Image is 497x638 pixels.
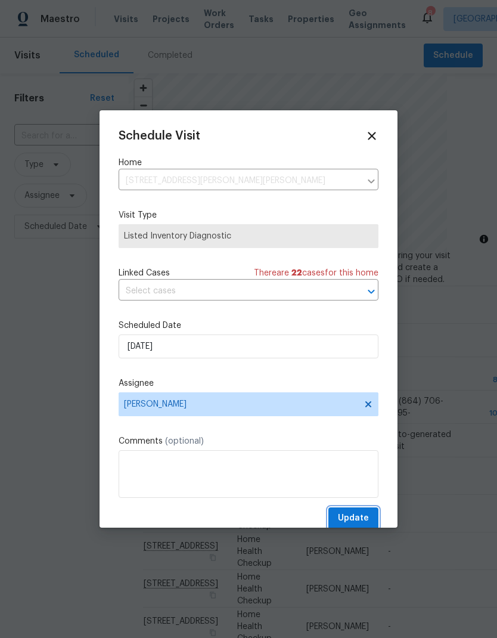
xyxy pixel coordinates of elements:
span: (optional) [165,437,204,445]
span: Linked Cases [119,267,170,279]
span: Update [338,511,369,526]
input: Enter in an address [119,172,361,190]
button: Open [363,283,380,300]
span: Schedule Visit [119,130,200,142]
input: Select cases [119,282,345,301]
span: Listed Inventory Diagnostic [124,230,373,242]
input: M/D/YYYY [119,335,378,358]
label: Assignee [119,377,378,389]
span: Close [365,129,378,143]
button: Update [328,507,378,529]
span: 22 [291,269,302,277]
span: There are case s for this home [254,267,378,279]
label: Comments [119,435,378,447]
label: Home [119,157,378,169]
label: Scheduled Date [119,320,378,332]
span: [PERSON_NAME] [124,399,358,409]
label: Visit Type [119,209,378,221]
